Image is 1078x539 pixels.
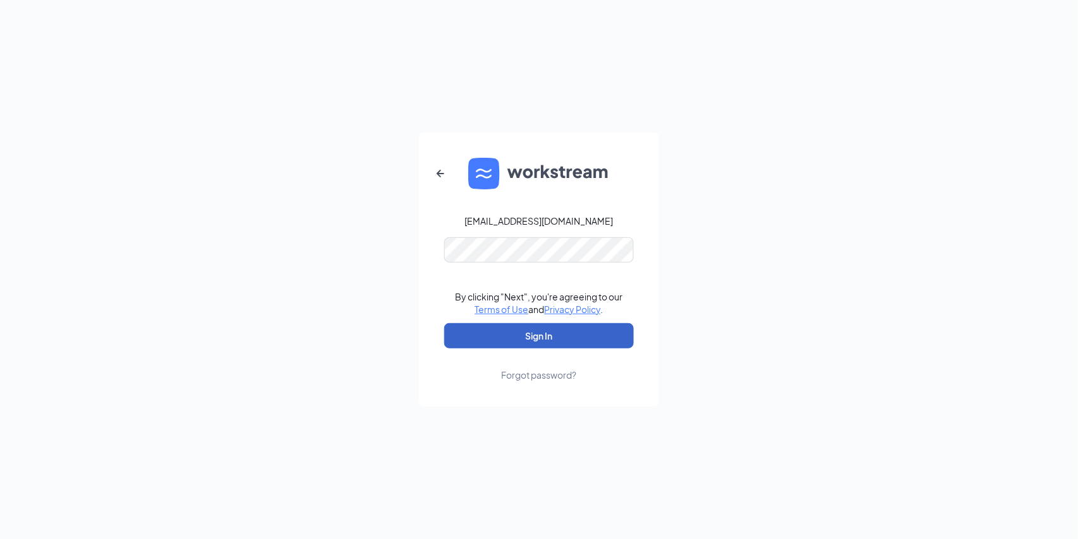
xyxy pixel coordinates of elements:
div: [EMAIL_ADDRESS][DOMAIN_NAME] [465,215,614,227]
svg: ArrowLeftNew [433,166,448,181]
div: By clicking "Next", you're agreeing to our and . [456,290,623,316]
img: WS logo and Workstream text [468,158,610,189]
button: Sign In [444,323,634,348]
button: ArrowLeftNew [425,158,456,189]
a: Terms of Use [475,304,529,315]
a: Forgot password? [502,348,577,381]
a: Privacy Policy [545,304,601,315]
div: Forgot password? [502,369,577,381]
